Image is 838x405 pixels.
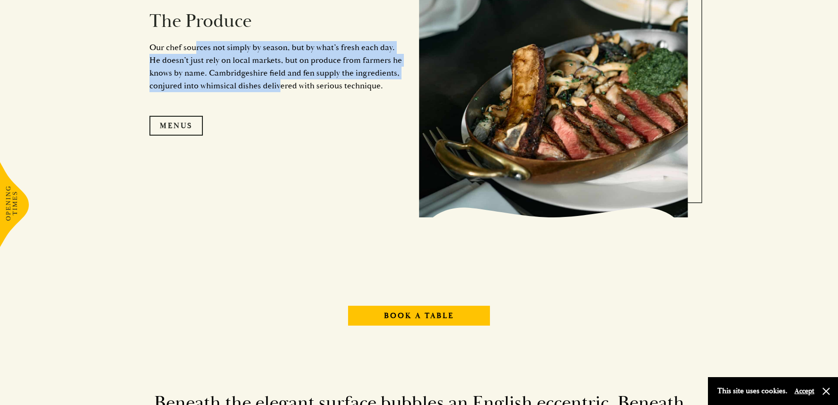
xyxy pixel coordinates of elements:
[794,387,814,396] button: Accept
[348,306,490,326] a: Book A Table
[821,387,831,396] button: Close and accept
[717,384,787,398] p: This site uses cookies.
[149,116,203,136] a: Menus
[149,41,405,92] p: Our chef sources not simply by season, but by what’s fresh each day. He doesn’t just rely on loca...
[149,10,405,33] h2: The Produce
